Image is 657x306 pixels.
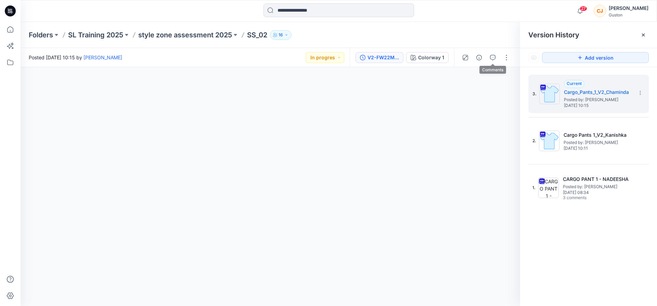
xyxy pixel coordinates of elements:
[567,81,582,86] span: Current
[270,30,292,40] button: 16
[368,54,399,61] div: V2-FW22MP0005_M_Cargo_Pants_Chaminda
[564,96,632,103] span: Posted by: Chaminda Jayalal
[609,12,648,17] div: Guston
[564,131,632,139] h5: Cargo Pants 1_V2_Kanishka
[83,54,122,60] a: [PERSON_NAME]
[532,138,536,144] span: 2.
[474,52,485,63] button: Details
[564,88,632,96] h5: Cargo_Pants_1_V2_Chaminda
[539,84,560,104] img: Cargo_Pants_1_V2_Chaminda
[594,5,606,17] div: CJ
[532,185,536,191] span: 1.
[564,146,632,151] span: [DATE] 10:11
[564,103,632,108] span: [DATE] 10:15
[528,52,539,63] button: Show Hidden Versions
[538,178,559,198] img: CARGO PANT 1 - NADEESHA
[563,195,611,201] span: 3 comments
[528,31,579,39] span: Version History
[356,52,403,63] button: V2-FW22MP0005_M_Cargo_Pants_Chaminda
[138,30,232,40] a: style zone assessment 2025
[563,175,631,183] h5: CARGO PANT 1 - NADEESHA
[641,32,646,38] button: Close
[247,30,267,40] p: SS_02
[406,52,449,63] button: Colorway 1
[564,139,632,146] span: Posted by: Kanishka Rdishani
[68,30,123,40] a: SL Training 2025
[418,54,444,61] div: Colorway 1
[580,6,587,11] span: 27
[563,183,631,190] span: Posted by: Apsara Mediwake
[29,54,122,61] span: Posted [DATE] 10:15 by
[542,52,649,63] button: Add version
[563,190,631,195] span: [DATE] 08:34
[609,4,648,12] div: [PERSON_NAME]
[279,31,283,39] p: 16
[539,131,559,151] img: Cargo Pants 1_V2_Kanishka
[532,91,537,97] span: 3.
[29,30,53,40] a: Folders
